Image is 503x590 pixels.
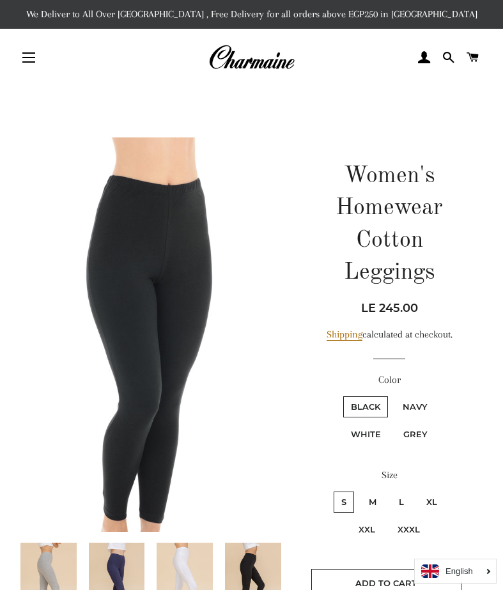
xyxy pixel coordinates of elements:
img: Charmaine Egypt [208,43,295,72]
img: Women's Homewear Cotton Leggings [19,137,282,532]
a: Shipping [327,329,362,341]
label: Color [311,372,468,388]
span: Add to Cart [355,578,417,588]
label: XXL [351,519,383,540]
label: M [361,492,384,513]
label: L [391,492,412,513]
label: White [343,424,389,445]
h1: Women's Homewear Cotton Leggings [311,160,468,290]
a: English [421,564,490,578]
div: calculated at checkout. [311,327,468,343]
label: Grey [396,424,435,445]
label: Size [311,467,468,483]
label: Black [343,396,388,417]
label: S [334,492,354,513]
span: LE 245.00 [361,301,418,315]
label: Navy [395,396,435,417]
label: XL [419,492,445,513]
i: English [445,567,473,575]
label: XXXL [390,519,428,540]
